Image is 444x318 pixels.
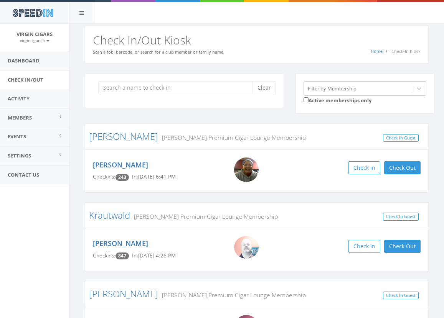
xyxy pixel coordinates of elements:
img: speedin_logo.png [9,6,57,20]
span: In: [DATE] 6:41 PM [132,173,176,180]
span: Members [8,114,32,121]
input: Active memberships only [304,97,309,102]
span: Virgin Cigars [17,31,53,38]
small: Scan a fob, barcode, or search for a club member or family name. [93,49,224,55]
span: Settings [8,152,31,159]
span: Checkin count [116,174,129,181]
small: [PERSON_NAME] Premium Cigar Lounge Membership [130,212,278,221]
a: [PERSON_NAME] [89,287,158,300]
span: Check-In Kiosk [391,48,421,54]
a: Home [371,48,383,54]
h2: Check In/Out Kiosk [93,34,421,46]
button: Check Out [384,161,421,174]
button: Check in [348,240,380,253]
a: Check In Guest [383,134,419,142]
a: [PERSON_NAME] [93,160,148,169]
small: [PERSON_NAME] Premium Cigar Lounge Membership [158,133,306,142]
small: [PERSON_NAME] Premium Cigar Lounge Membership [158,291,306,299]
a: Check In Guest [383,292,419,300]
a: virgincigarsllc [20,37,50,44]
img: Keith_Johnson.png [234,157,259,182]
button: Check Out [384,240,421,253]
div: Filter by Membership [308,85,357,92]
a: Check In Guest [383,213,419,221]
img: WIN_20200824_14_20_23_Pro.jpg [234,236,259,259]
label: Active memberships only [304,96,371,104]
a: [PERSON_NAME] [93,239,148,248]
span: Checkin count [116,252,129,259]
span: In: [DATE] 4:26 PM [132,252,176,259]
small: virgincigarsllc [20,38,50,43]
a: [PERSON_NAME] [89,130,158,143]
span: Events [8,133,26,140]
a: Krautwald [89,209,130,221]
span: Checkins: [93,252,116,259]
input: Search a name to check in [98,81,258,94]
button: Clear [253,81,276,94]
span: Checkins: [93,173,116,180]
button: Check in [348,161,380,174]
span: Contact Us [8,171,39,178]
